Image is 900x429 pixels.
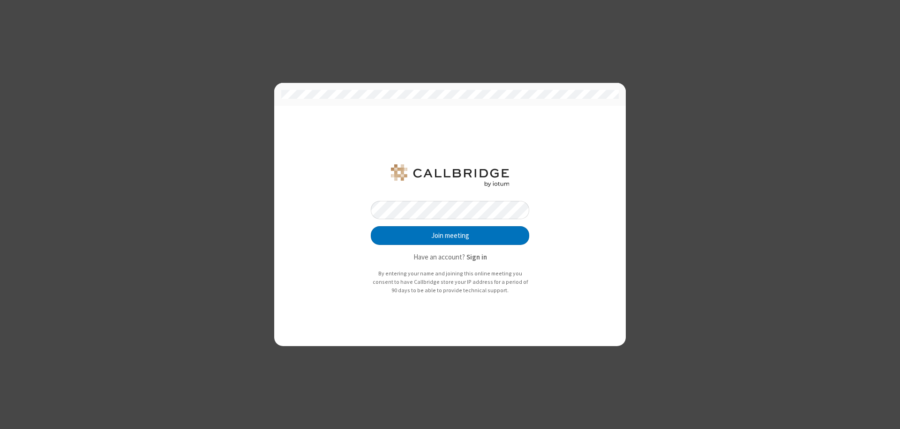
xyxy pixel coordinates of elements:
button: Sign in [466,252,487,263]
strong: Sign in [466,252,487,261]
p: Have an account? [371,252,529,263]
p: By entering your name and joining this online meeting you consent to have Callbridge store your I... [371,269,529,294]
img: QA Selenium DO NOT DELETE OR CHANGE [389,164,511,187]
button: Join meeting [371,226,529,245]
